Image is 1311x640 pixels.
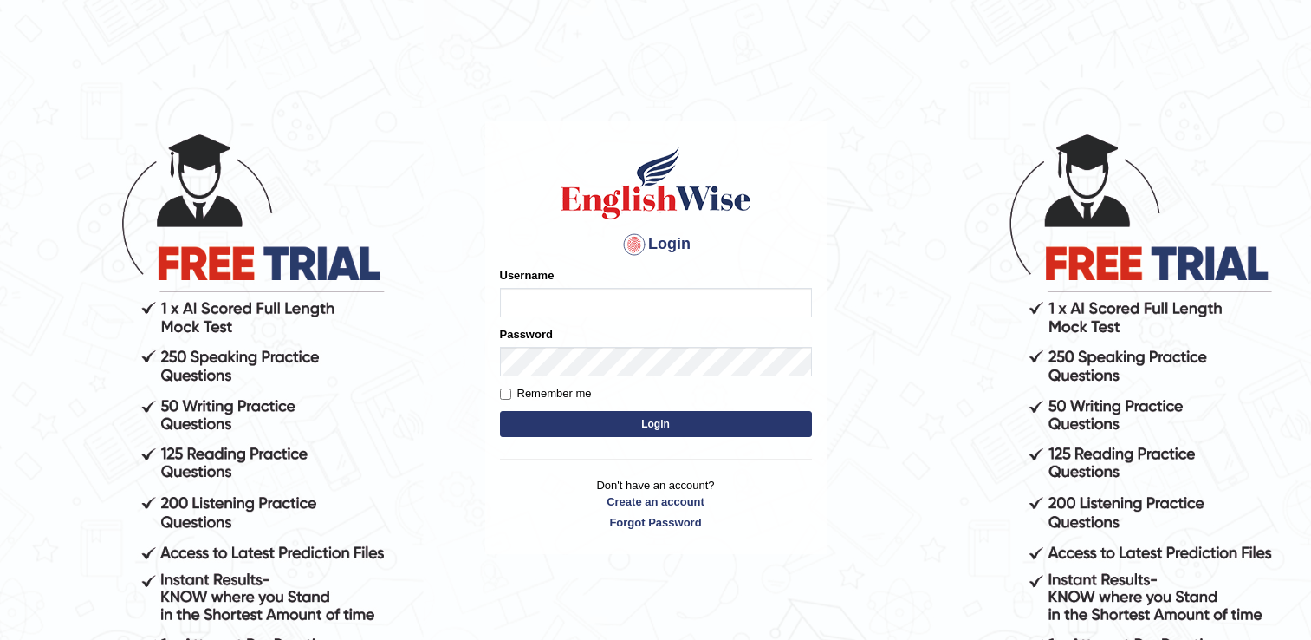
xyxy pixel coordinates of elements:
img: Logo of English Wise sign in for intelligent practice with AI [557,144,755,222]
label: Password [500,326,553,343]
label: Username [500,267,555,284]
button: Login [500,411,812,437]
h4: Login [500,231,812,258]
p: Don't have an account? [500,477,812,531]
label: Remember me [500,385,592,402]
a: Forgot Password [500,514,812,531]
input: Remember me [500,389,511,400]
a: Create an account [500,493,812,510]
